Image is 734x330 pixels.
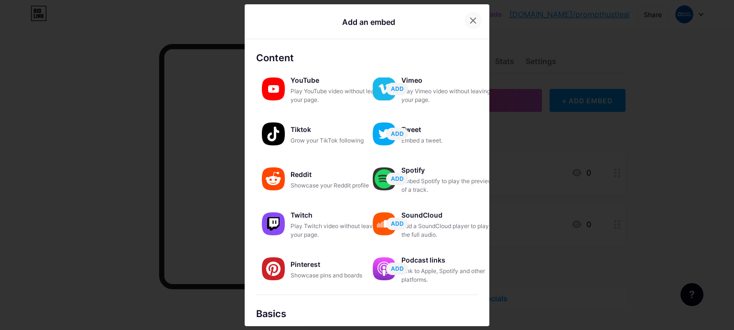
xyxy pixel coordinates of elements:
[256,51,478,65] div: Content
[386,263,408,275] button: ADD
[391,175,404,183] span: ADD
[373,122,396,145] img: twitter
[342,16,395,28] div: Add an embed
[291,87,386,104] div: Play YouTube video without leaving your page.
[401,253,497,267] div: Podcast links
[291,181,386,190] div: Showcase your Reddit profile
[401,123,497,136] div: Tweet
[386,173,408,185] button: ADD
[373,77,396,100] img: vimeo
[373,212,396,235] img: soundcloud
[401,87,497,104] div: Play Vimeo video without leaving your page.
[391,85,404,93] span: ADD
[256,307,478,321] div: Basics
[391,220,404,228] span: ADD
[401,222,497,239] div: Add a SoundCloud player to play the full audio.
[262,257,285,280] img: pinterest
[262,122,285,145] img: tiktok
[373,167,396,190] img: spotify
[373,257,396,280] img: podcastlinks
[291,123,386,136] div: Tiktok
[401,136,497,145] div: Embed a tweet.
[386,83,408,95] button: ADD
[291,209,386,222] div: Twitch
[386,218,408,230] button: ADD
[291,168,386,181] div: Reddit
[291,271,386,280] div: Showcase pins and boards
[291,258,386,271] div: Pinterest
[401,267,497,284] div: Link to Apple, Spotify and other platforms.
[391,130,404,138] span: ADD
[401,74,497,87] div: Vimeo
[291,74,386,87] div: YouTube
[401,177,497,194] div: Embed Spotify to play the preview of a track.
[262,212,285,235] img: twitch
[391,264,404,273] span: ADD
[291,222,386,239] div: Play Twitch video without leaving your page.
[262,167,285,190] img: reddit
[401,164,497,177] div: Spotify
[386,128,408,140] button: ADD
[262,77,285,100] img: youtube
[291,136,386,145] div: Grow your TikTok following
[401,209,497,222] div: SoundCloud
